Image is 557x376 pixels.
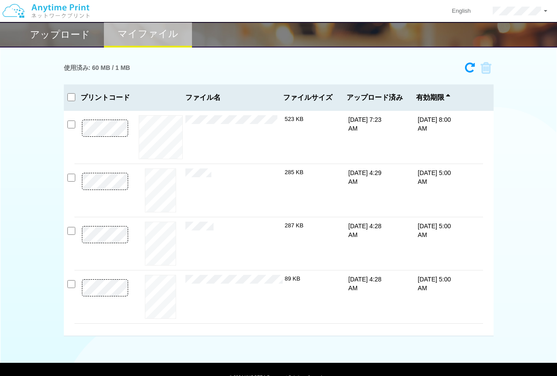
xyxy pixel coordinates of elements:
span: 287 KB [285,222,304,229]
h2: アップロード [30,29,90,40]
span: 523 KB [285,116,304,122]
span: アップロード済み [347,94,403,102]
span: 有効期限 [416,94,450,102]
p: [DATE] 5:00 AM [418,222,451,239]
p: [DATE] 4:28 AM [348,222,382,239]
p: [DATE] 8:00 AM [418,115,451,133]
span: ファイルサイズ [283,94,333,102]
h3: 使用済み: 60 MB / 1 MB [64,65,130,71]
p: [DATE] 4:29 AM [348,168,382,186]
h2: マイファイル [118,29,178,39]
span: 285 KB [285,169,304,175]
p: [DATE] 7:23 AM [348,115,382,133]
span: ファイル名 [185,94,280,102]
span: 89 KB [285,275,300,282]
p: [DATE] 5:00 AM [418,275,451,292]
h3: プリントコード [74,94,136,102]
p: [DATE] 4:28 AM [348,275,382,292]
p: [DATE] 5:00 AM [418,168,451,186]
